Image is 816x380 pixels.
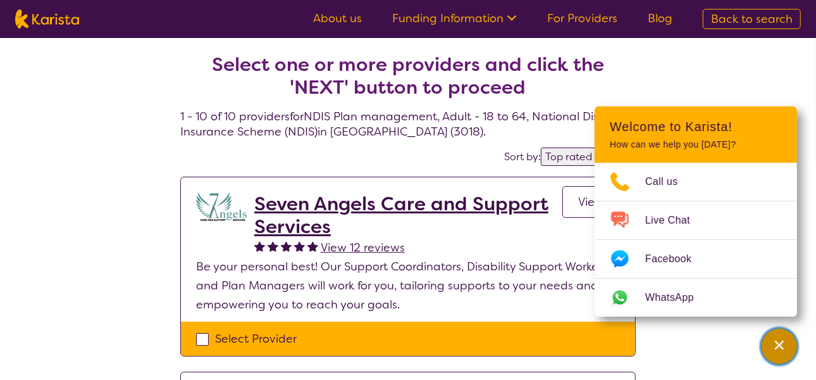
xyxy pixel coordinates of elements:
[578,194,604,210] span: View
[313,11,362,26] a: About us
[711,11,793,27] span: Back to search
[180,23,636,139] h4: 1 - 10 of 10 providers for NDIS Plan management , Adult - 18 to 64 , National Disability Insuranc...
[595,279,797,317] a: Web link opens in a new tab.
[268,241,278,251] img: fullstar
[645,288,709,307] span: WhatsApp
[648,11,672,26] a: Blog
[254,241,265,251] img: fullstar
[504,150,541,163] label: Sort by:
[294,241,305,251] img: fullstar
[321,238,405,257] a: View 12 reviews
[645,250,707,269] span: Facebook
[196,257,620,314] p: Be your personal best! Our Support Coordinators, Disability Support Workers, and Plan Managers wi...
[195,53,621,99] h2: Select one or more providers and click the 'NEXT' button to proceed
[547,11,617,26] a: For Providers
[15,9,79,28] img: Karista logo
[610,119,782,134] h2: Welcome to Karista!
[562,186,620,218] a: View
[645,172,693,191] span: Call us
[595,106,797,317] div: Channel Menu
[392,11,517,26] a: Funding Information
[307,241,318,251] img: fullstar
[703,9,801,29] a: Back to search
[610,139,782,150] p: How can we help you [DATE]?
[321,240,405,255] span: View 12 reviews
[762,329,797,364] button: Channel Menu
[254,193,562,238] a: Seven Angels Care and Support Services
[281,241,292,251] img: fullstar
[196,193,247,221] img: lugdbhoacugpbhbgex1l.png
[595,163,797,317] ul: Choose channel
[645,211,705,230] span: Live Chat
